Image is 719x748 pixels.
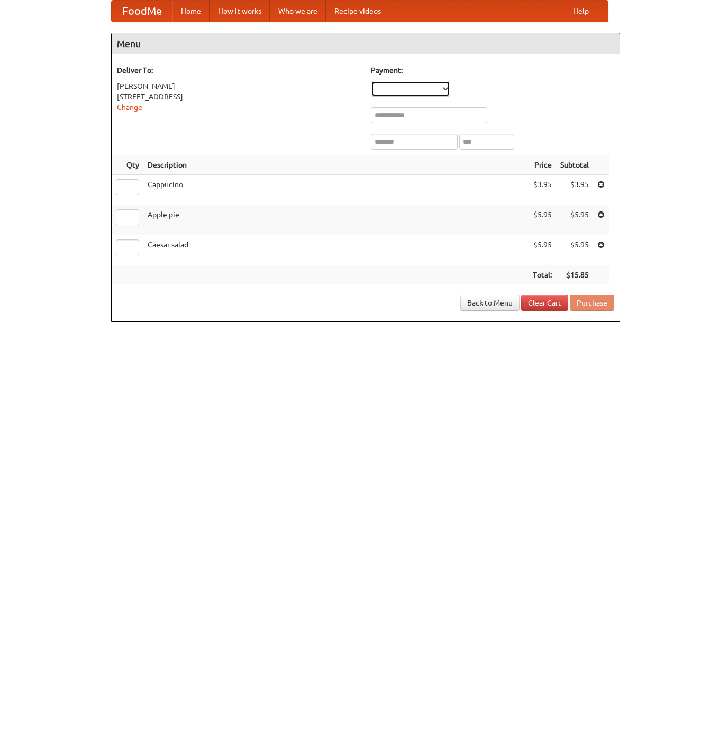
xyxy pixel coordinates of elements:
a: How it works [210,1,270,22]
a: Help [565,1,597,22]
h4: Menu [112,33,620,54]
h5: Payment: [371,65,614,76]
h5: Deliver To: [117,65,360,76]
a: Back to Menu [460,295,520,311]
a: Who we are [270,1,326,22]
td: $5.95 [556,205,593,235]
th: Total: [529,265,556,285]
td: $5.95 [556,235,593,265]
div: [PERSON_NAME] [117,81,360,91]
th: Description [143,155,529,175]
td: Apple pie [143,205,529,235]
td: Caesar salad [143,235,529,265]
td: $5.95 [529,205,556,235]
td: $3.95 [556,175,593,205]
th: Subtotal [556,155,593,175]
td: $3.95 [529,175,556,205]
div: [STREET_ADDRESS] [117,91,360,102]
th: Qty [112,155,143,175]
a: Recipe videos [326,1,389,22]
a: Change [117,103,142,112]
th: $15.85 [556,265,593,285]
a: Clear Cart [521,295,568,311]
button: Purchase [570,295,614,311]
td: $5.95 [529,235,556,265]
td: Cappucino [143,175,529,205]
th: Price [529,155,556,175]
a: FoodMe [112,1,172,22]
a: Home [172,1,210,22]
